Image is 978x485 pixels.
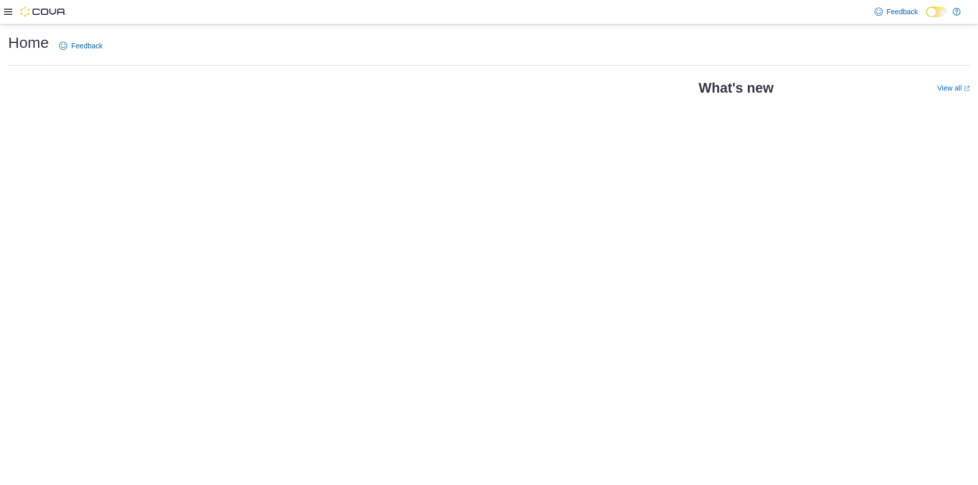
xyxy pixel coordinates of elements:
[937,84,970,92] a: View allExternal link
[887,7,918,17] span: Feedback
[926,7,947,17] input: Dark Mode
[964,85,970,92] svg: External link
[71,41,102,51] span: Feedback
[20,7,66,17] img: Cova
[698,80,773,96] h2: What's new
[55,36,106,56] a: Feedback
[871,2,922,22] a: Feedback
[8,33,49,53] h1: Home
